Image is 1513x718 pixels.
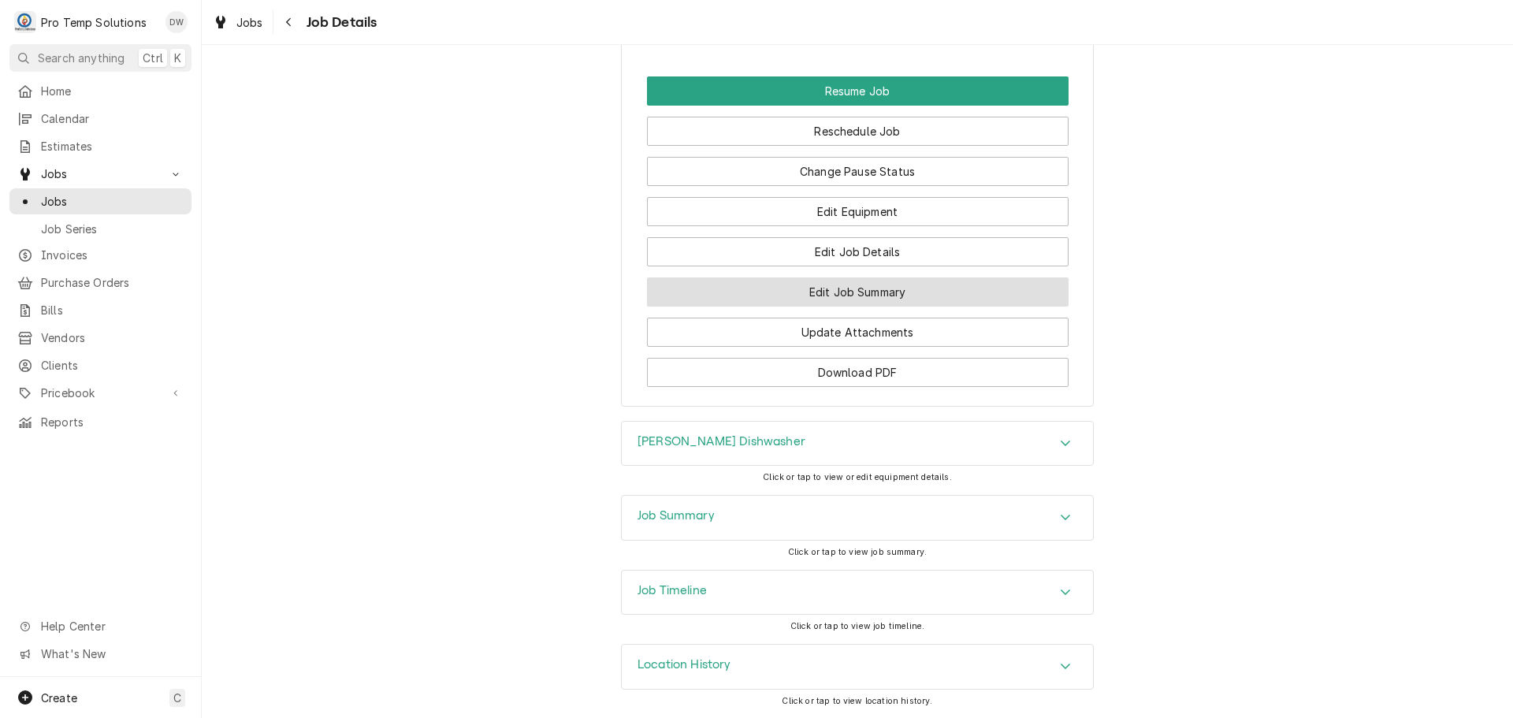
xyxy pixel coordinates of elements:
[41,247,184,263] span: Invoices
[206,9,270,35] a: Jobs
[9,613,191,639] a: Go to Help Center
[41,166,160,182] span: Jobs
[763,472,952,482] span: Click or tap to view or edit equipment details.
[9,325,191,351] a: Vendors
[647,76,1069,387] div: Button Group
[647,186,1069,226] div: Button Group Row
[622,496,1093,540] button: Accordion Details Expand Trigger
[647,358,1069,387] button: Download PDF
[622,496,1093,540] div: Accordion Header
[165,11,188,33] div: Dana Williams's Avatar
[9,106,191,132] a: Calendar
[790,621,924,631] span: Click or tap to view job timeline.
[638,657,731,672] h3: Location History
[647,106,1069,146] div: Button Group Row
[41,414,184,430] span: Reports
[638,583,707,598] h3: Job Timeline
[621,644,1094,690] div: Location History
[173,690,181,706] span: C
[9,242,191,268] a: Invoices
[165,11,188,33] div: DW
[647,76,1069,106] button: Resume Job
[9,78,191,104] a: Home
[647,117,1069,146] button: Reschedule Job
[647,197,1069,226] button: Edit Equipment
[9,380,191,406] a: Go to Pricebook
[9,161,191,187] a: Go to Jobs
[41,385,160,401] span: Pricebook
[41,618,182,634] span: Help Center
[638,434,805,449] h3: [PERSON_NAME] Dishwasher
[143,50,163,66] span: Ctrl
[621,421,1094,467] div: Jackson Dishwasher
[621,570,1094,616] div: Job Timeline
[14,11,36,33] div: P
[9,270,191,296] a: Purchase Orders
[236,14,263,31] span: Jobs
[41,329,184,346] span: Vendors
[647,76,1069,106] div: Button Group Row
[41,645,182,662] span: What's New
[41,193,184,210] span: Jobs
[41,274,184,291] span: Purchase Orders
[9,641,191,667] a: Go to What's New
[302,12,377,33] span: Job Details
[9,216,191,242] a: Job Series
[647,157,1069,186] button: Change Pause Status
[41,691,77,705] span: Create
[647,226,1069,266] div: Button Group Row
[9,133,191,159] a: Estimates
[621,495,1094,541] div: Job Summary
[647,237,1069,266] button: Edit Job Details
[622,571,1093,615] div: Accordion Header
[41,14,147,31] div: Pro Temp Solutions
[788,547,927,557] span: Click or tap to view job summary.
[9,409,191,435] a: Reports
[14,11,36,33] div: Pro Temp Solutions's Avatar
[41,221,184,237] span: Job Series
[638,508,715,523] h3: Job Summary
[622,422,1093,466] div: Accordion Header
[782,696,932,706] span: Click or tap to view location history.
[647,307,1069,347] div: Button Group Row
[277,9,302,35] button: Navigate back
[41,110,184,127] span: Calendar
[41,302,184,318] span: Bills
[174,50,181,66] span: K
[647,146,1069,186] div: Button Group Row
[9,44,191,72] button: Search anythingCtrlK
[9,188,191,214] a: Jobs
[622,422,1093,466] button: Accordion Details Expand Trigger
[41,138,184,154] span: Estimates
[9,352,191,378] a: Clients
[647,266,1069,307] div: Button Group Row
[38,50,125,66] span: Search anything
[41,83,184,99] span: Home
[9,297,191,323] a: Bills
[622,645,1093,689] div: Accordion Header
[647,318,1069,347] button: Update Attachments
[647,347,1069,387] div: Button Group Row
[622,571,1093,615] button: Accordion Details Expand Trigger
[622,645,1093,689] button: Accordion Details Expand Trigger
[647,277,1069,307] button: Edit Job Summary
[41,357,184,374] span: Clients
